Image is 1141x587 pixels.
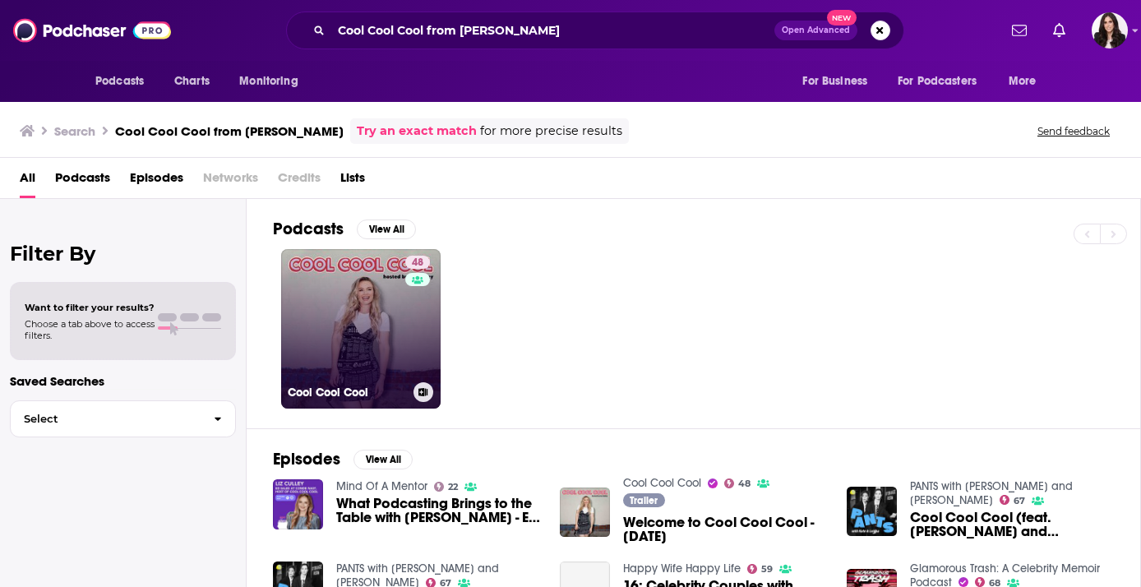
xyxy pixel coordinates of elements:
h2: Filter By [10,242,236,266]
span: Charts [174,70,210,93]
span: What Podcasting Brings to the Table with [PERSON_NAME] - ED Sales Condé Nast and host of Cool Coo... [336,497,540,525]
a: Podcasts [55,164,110,198]
a: Charts [164,66,219,97]
a: 48Cool Cool Cool [281,249,441,409]
span: Monitoring [239,70,298,93]
a: Cool Cool Cool [623,476,701,490]
img: Podchaser - Follow, Share and Rate Podcasts [13,15,171,46]
img: Welcome to Cool Cool Cool - October 7th [560,488,610,538]
button: open menu [228,66,319,97]
button: open menu [997,66,1057,97]
h3: Cool Cool Cool [288,386,407,400]
button: Show profile menu [1092,12,1128,49]
button: open menu [791,66,888,97]
a: Lists [340,164,365,198]
span: Want to filter your results? [25,302,155,313]
input: Search podcasts, credits, & more... [331,17,774,44]
span: 67 [440,580,451,587]
a: Try an exact match [357,122,477,141]
a: PodcastsView All [273,219,416,239]
h3: Cool Cool Cool from [PERSON_NAME] [115,123,344,139]
span: Choose a tab above to access filters. [25,318,155,341]
button: open menu [887,66,1000,97]
span: Networks [203,164,258,198]
span: 48 [738,480,751,488]
a: Cool Cool Cool (feat. Kate and Leisha) [910,511,1114,538]
a: EpisodesView All [273,449,413,469]
a: Episodes [130,164,183,198]
span: Select [11,414,201,424]
div: Search podcasts, credits, & more... [286,12,904,49]
a: Mind Of A Mentor [336,479,427,493]
span: Trailer [630,496,658,506]
span: Credits [278,164,321,198]
button: Send feedback [1032,124,1115,138]
span: 22 [448,483,458,491]
h2: Episodes [273,449,340,469]
img: What Podcasting Brings to the Table with Liz Culley - ED Sales Condé Nast and host of Cool Cool Cool [273,479,323,529]
a: Welcome to Cool Cool Cool - October 7th [623,515,827,543]
span: 48 [412,255,423,271]
span: 59 [761,566,773,573]
a: 68 [975,577,1001,587]
a: All [20,164,35,198]
a: 59 [747,564,774,574]
button: Select [10,400,236,437]
h3: Search [54,123,95,139]
span: Logged in as RebeccaShapiro [1092,12,1128,49]
a: PANTS with Kate and Leisha [910,479,1073,507]
span: for more precise results [480,122,622,141]
span: For Podcasters [898,70,977,93]
a: Show notifications dropdown [1005,16,1033,44]
span: 67 [1014,497,1025,505]
a: Happy Wife Happy Life [623,562,741,575]
a: 48 [405,256,430,269]
a: 22 [434,482,459,492]
span: Cool Cool Cool (feat. [PERSON_NAME] and [PERSON_NAME]) [910,511,1114,538]
h2: Podcasts [273,219,344,239]
span: Open Advanced [782,26,850,35]
span: New [827,10,857,25]
a: 67 [1000,495,1026,505]
a: Show notifications dropdown [1046,16,1072,44]
span: More [1009,70,1037,93]
a: What Podcasting Brings to the Table with Liz Culley - ED Sales Condé Nast and host of Cool Cool Cool [336,497,540,525]
a: 48 [724,478,751,488]
button: open menu [84,66,165,97]
button: View All [353,450,413,469]
span: For Business [802,70,867,93]
img: Cool Cool Cool (feat. Kate and Leisha) [847,487,897,537]
p: Saved Searches [10,373,236,389]
span: Welcome to Cool Cool Cool - [DATE] [623,515,827,543]
span: Podcasts [95,70,144,93]
button: Open AdvancedNew [774,21,857,40]
button: View All [357,220,416,239]
span: 68 [989,580,1000,587]
img: User Profile [1092,12,1128,49]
